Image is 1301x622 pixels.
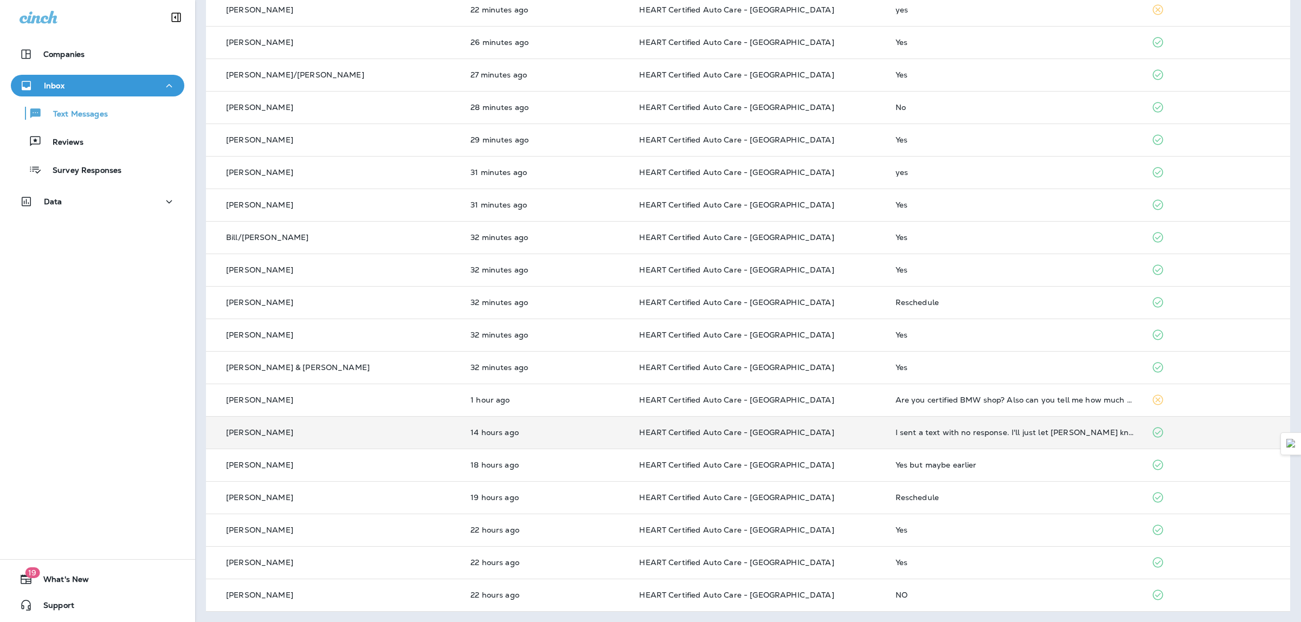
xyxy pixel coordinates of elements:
[226,38,293,47] p: [PERSON_NAME]
[639,5,834,15] span: HEART Certified Auto Care - [GEOGRAPHIC_DATA]
[471,331,622,339] p: Aug 13, 2025 09:04 AM
[471,103,622,112] p: Aug 13, 2025 09:08 AM
[639,362,834,372] span: HEART Certified Auto Care - [GEOGRAPHIC_DATA]
[896,331,1134,339] div: Yes
[11,568,184,590] button: 19What's New
[42,166,121,176] p: Survey Responses
[226,103,293,112] p: [PERSON_NAME]
[226,526,293,534] p: [PERSON_NAME]
[471,265,622,274] p: Aug 13, 2025 09:05 AM
[43,50,85,59] p: Companies
[471,200,622,209] p: Aug 13, 2025 09:05 AM
[33,601,74,614] span: Support
[471,38,622,47] p: Aug 13, 2025 09:11 AM
[639,102,834,112] span: HEART Certified Auto Care - [GEOGRAPHIC_DATA]
[11,130,184,153] button: Reviews
[42,109,108,120] p: Text Messages
[44,81,65,90] p: Inbox
[471,396,622,404] p: Aug 13, 2025 08:26 AM
[639,525,834,535] span: HEART Certified Auto Care - [GEOGRAPHIC_DATA]
[471,363,622,372] p: Aug 13, 2025 09:04 AM
[226,461,293,469] p: [PERSON_NAME]
[896,363,1134,372] div: Yes
[639,297,834,307] span: HEART Certified Auto Care - [GEOGRAPHIC_DATA]
[896,168,1134,177] div: yes
[896,396,1134,404] div: Are you certified BMW shop? Also can you tell me how much a Break Fluid Flush is?
[226,363,370,372] p: [PERSON_NAME] & [PERSON_NAME]
[471,168,622,177] p: Aug 13, 2025 09:05 AM
[471,558,622,567] p: Aug 12, 2025 10:49 AM
[226,70,364,79] p: [PERSON_NAME]/[PERSON_NAME]
[639,167,834,177] span: HEART Certified Auto Care - [GEOGRAPHIC_DATA]
[226,168,293,177] p: [PERSON_NAME]
[639,70,834,80] span: HEART Certified Auto Care - [GEOGRAPHIC_DATA]
[471,526,622,534] p: Aug 12, 2025 10:52 AM
[639,232,834,242] span: HEART Certified Auto Care - [GEOGRAPHIC_DATA]
[639,135,834,145] span: HEART Certified Auto Care - [GEOGRAPHIC_DATA]
[226,233,309,242] p: Bill/[PERSON_NAME]
[471,461,622,469] p: Aug 12, 2025 02:48 PM
[471,70,622,79] p: Aug 13, 2025 09:09 AM
[161,7,191,28] button: Collapse Sidebar
[639,427,834,437] span: HEART Certified Auto Care - [GEOGRAPHIC_DATA]
[471,591,622,599] p: Aug 12, 2025 10:40 AM
[471,233,622,242] p: Aug 13, 2025 09:05 AM
[44,197,62,206] p: Data
[896,298,1134,307] div: Reschedule
[471,298,622,307] p: Aug 13, 2025 09:04 AM
[471,135,622,144] p: Aug 13, 2025 09:08 AM
[639,493,834,502] span: HEART Certified Auto Care - [GEOGRAPHIC_DATA]
[639,590,834,600] span: HEART Certified Auto Care - [GEOGRAPHIC_DATA]
[11,158,184,181] button: Survey Responses
[471,428,622,437] p: Aug 12, 2025 06:55 PM
[639,395,834,405] span: HEART Certified Auto Care - [GEOGRAPHIC_DATA]
[11,102,184,125] button: Text Messages
[896,233,1134,242] div: Yes
[226,331,293,339] p: [PERSON_NAME]
[226,265,293,274] p: [PERSON_NAME]
[226,5,293,14] p: [PERSON_NAME]
[896,493,1134,502] div: Reschedule
[1286,439,1296,449] img: Detect Auto
[11,594,184,616] button: Support
[471,5,622,14] p: Aug 13, 2025 09:15 AM
[896,200,1134,209] div: Yes
[896,461,1134,469] div: Yes but maybe earlier
[639,330,834,340] span: HEART Certified Auto Care - [GEOGRAPHIC_DATA]
[11,191,184,212] button: Data
[639,200,834,210] span: HEART Certified Auto Care - [GEOGRAPHIC_DATA]
[896,5,1134,14] div: yes
[639,558,834,567] span: HEART Certified Auto Care - [GEOGRAPHIC_DATA]
[639,265,834,275] span: HEART Certified Auto Care - [GEOGRAPHIC_DATA]
[896,38,1134,47] div: Yes
[639,37,834,47] span: HEART Certified Auto Care - [GEOGRAPHIC_DATA]
[11,75,184,96] button: Inbox
[226,428,293,437] p: [PERSON_NAME]
[896,558,1134,567] div: Yes
[11,43,184,65] button: Companies
[42,138,83,148] p: Reviews
[226,298,293,307] p: [PERSON_NAME]
[25,567,40,578] span: 19
[896,591,1134,599] div: NO
[226,396,293,404] p: [PERSON_NAME]
[471,493,622,502] p: Aug 12, 2025 02:09 PM
[226,558,293,567] p: [PERSON_NAME]
[896,428,1134,437] div: I sent a text with no response. I'll just let Brian know you don't respond to text messages
[33,575,89,588] span: What's New
[226,591,293,599] p: [PERSON_NAME]
[226,493,293,502] p: [PERSON_NAME]
[639,460,834,470] span: HEART Certified Auto Care - [GEOGRAPHIC_DATA]
[896,526,1134,534] div: Yes
[896,135,1134,144] div: Yes
[896,103,1134,112] div: No
[896,265,1134,274] div: Yes
[226,135,293,144] p: [PERSON_NAME]
[896,70,1134,79] div: Yes
[226,200,293,209] p: [PERSON_NAME]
